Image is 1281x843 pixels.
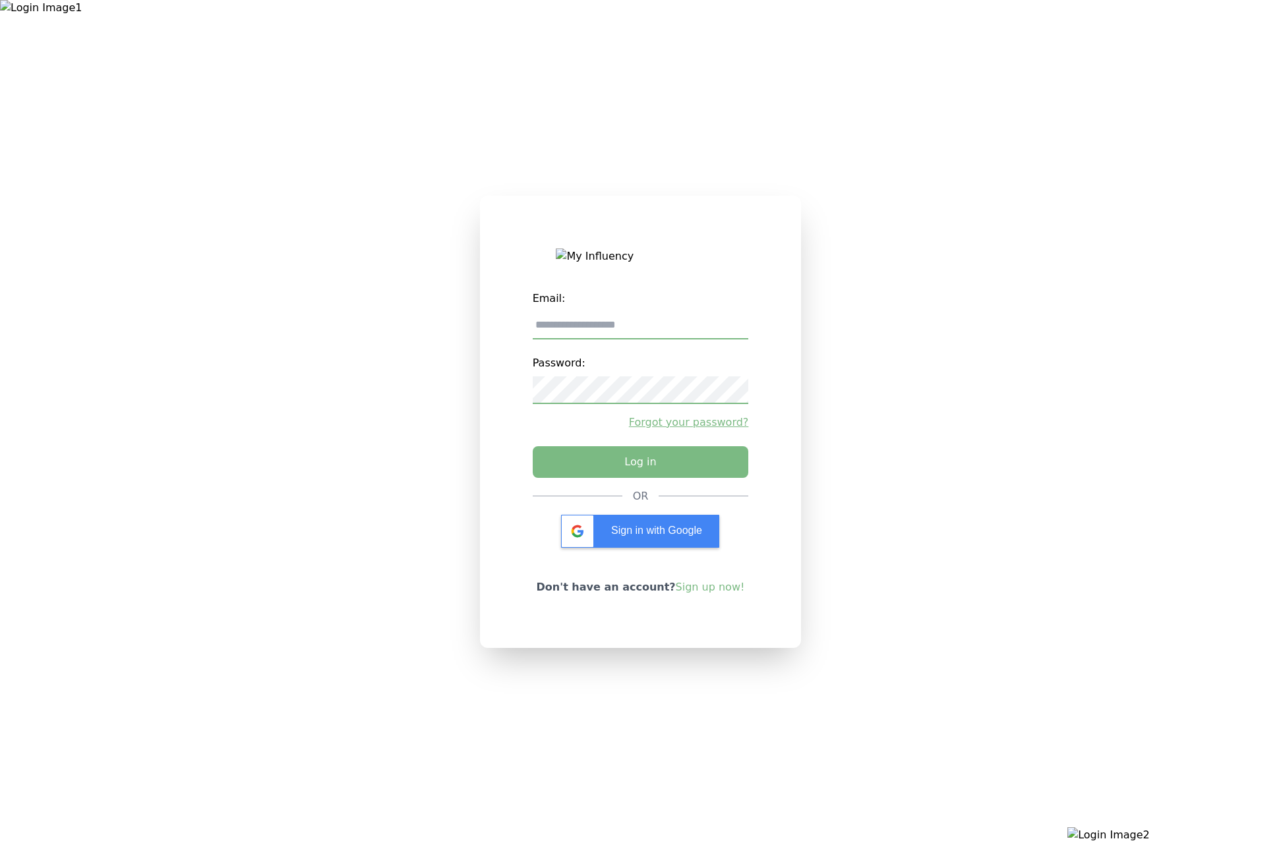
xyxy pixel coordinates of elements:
img: My Influency [556,248,725,264]
button: Log in [533,446,749,478]
p: Don't have an account? [537,579,745,595]
div: Sign in with Google [561,515,719,548]
a: Forgot your password? [533,415,749,430]
label: Password: [533,350,749,376]
a: Sign up now! [676,581,745,593]
img: Login Image2 [1067,827,1281,843]
label: Email: [533,285,749,312]
div: OR [633,488,649,504]
span: Sign in with Google [611,525,702,536]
